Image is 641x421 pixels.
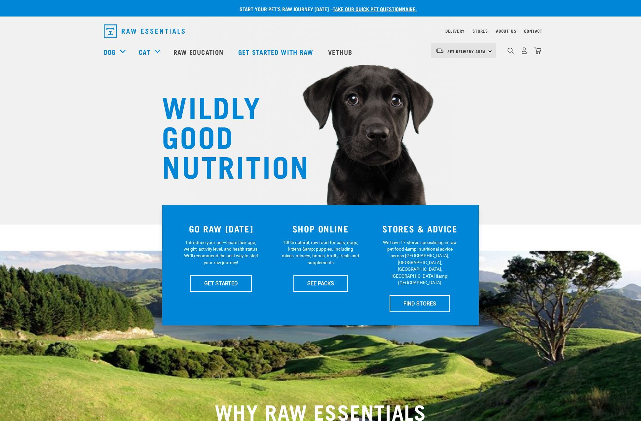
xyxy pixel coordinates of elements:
a: Raw Education [167,39,232,65]
nav: dropdown navigation [98,22,543,40]
a: Cat [139,47,150,57]
a: Delivery [445,30,465,32]
p: We have 17 stores specialising in raw pet food &amp; nutritional advice across [GEOGRAPHIC_DATA],... [381,239,459,286]
img: home-icon-1@2x.png [508,48,514,54]
a: Vethub [321,39,360,65]
h3: GO RAW [DATE] [175,224,267,234]
h1: WILDLY GOOD NUTRITION [162,91,294,180]
p: 100% natural, raw food for cats, dogs, kittens &amp; puppies. Including mixes, minces, bones, bro... [282,239,359,266]
img: van-moving.png [435,48,444,54]
a: Stores [472,30,488,32]
img: Raw Essentials Logo [104,24,185,38]
a: take our quick pet questionnaire. [333,7,417,10]
h3: STORES & ADVICE [374,224,466,234]
a: About Us [496,30,516,32]
p: Introduce your pet—share their age, weight, activity level, and health status. We'll recommend th... [182,239,260,266]
a: FIND STORES [390,295,450,312]
a: Get started with Raw [232,39,321,65]
a: GET STARTED [190,275,252,292]
img: user.png [521,47,528,54]
a: Dog [104,47,116,57]
a: Contact [524,30,543,32]
img: home-icon@2x.png [534,47,541,54]
span: Set Delivery Area [447,50,486,53]
a: SEE PACKS [293,275,348,292]
h3: SHOP ONLINE [275,224,366,234]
